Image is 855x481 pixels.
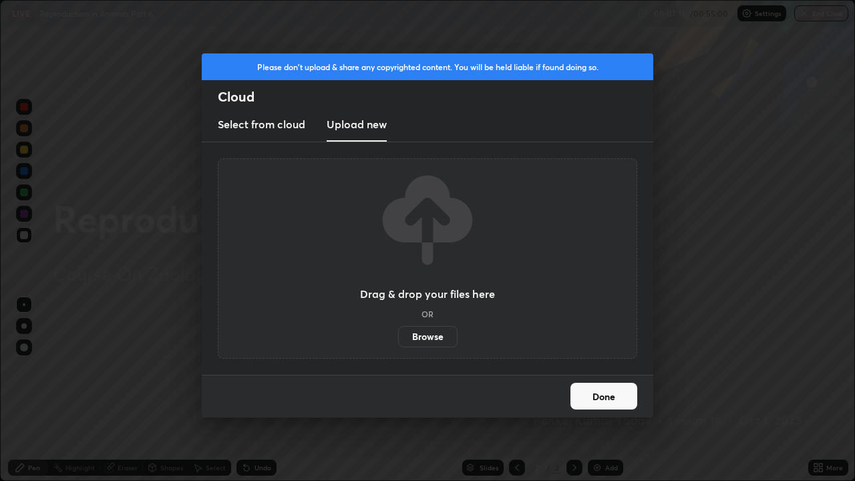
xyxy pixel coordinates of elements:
button: Done [570,383,637,410]
div: Please don't upload & share any copyrighted content. You will be held liable if found doing so. [202,53,653,80]
h3: Select from cloud [218,116,305,132]
h2: Cloud [218,88,653,106]
h5: OR [421,310,434,318]
h3: Drag & drop your files here [360,289,495,299]
h3: Upload new [327,116,387,132]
